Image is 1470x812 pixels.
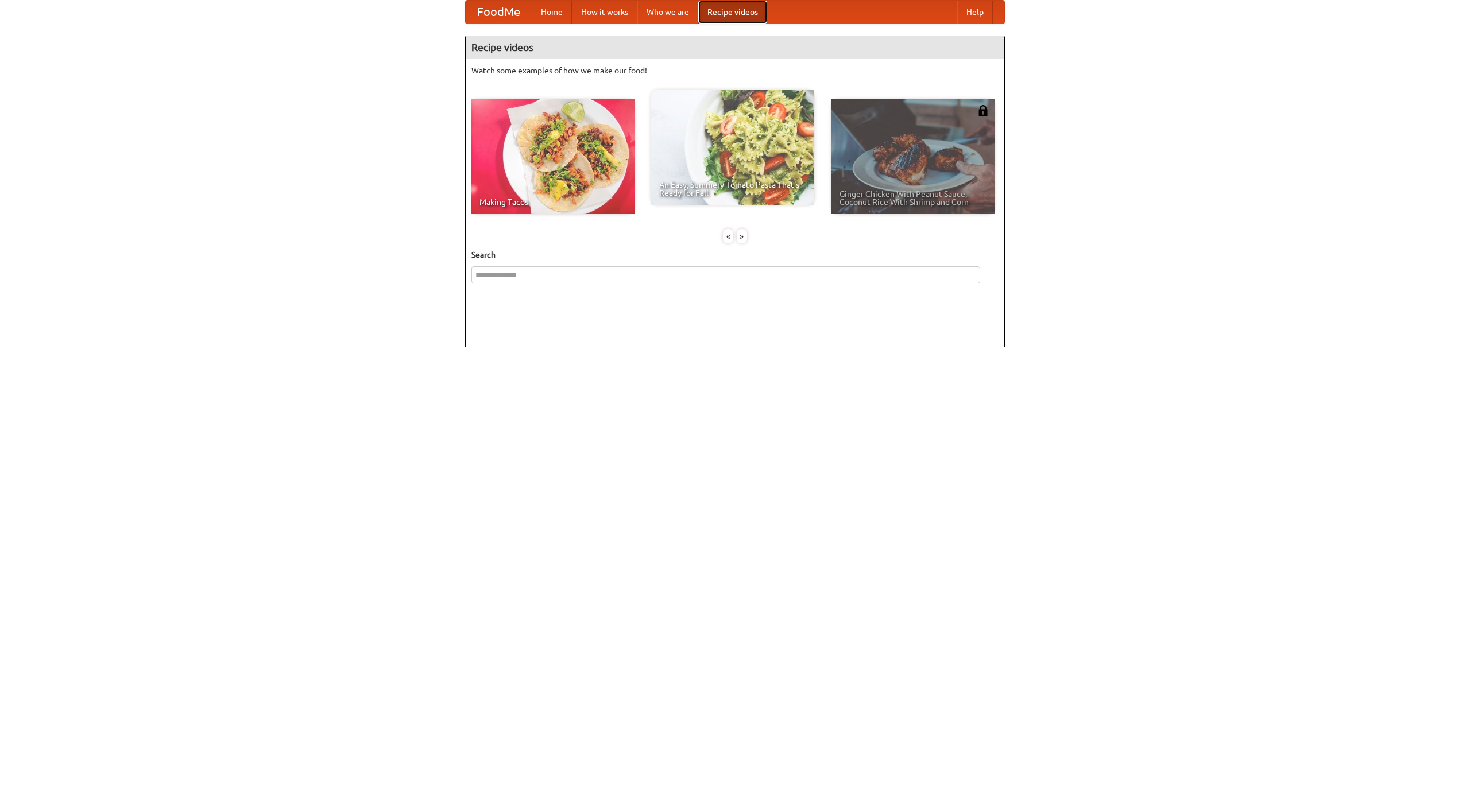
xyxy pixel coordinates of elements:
a: Who we are [637,1,698,24]
img: 483408.png [977,105,989,116]
a: How it works [572,1,637,24]
a: FoodMe [466,1,532,24]
a: Recipe videos [698,1,767,24]
h5: Search [471,249,999,261]
div: « [723,229,733,243]
a: Home [532,1,572,24]
a: Making Tacos [471,99,635,214]
p: Watch some examples of how we make our food! [471,65,999,76]
a: Help [957,1,993,24]
h4: Recipe videos [466,36,1004,59]
span: Making Tacos [479,198,626,206]
a: An Easy, Summery Tomato Pasta That's Ready for Fall [651,90,814,205]
div: » [737,229,747,243]
span: An Easy, Summery Tomato Pasta That's Ready for Fall [659,181,806,197]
